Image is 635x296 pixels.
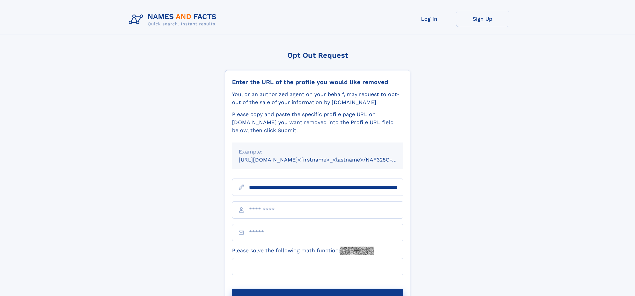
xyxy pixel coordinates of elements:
[232,78,403,86] div: Enter the URL of the profile you would like removed
[126,11,222,29] img: Logo Names and Facts
[456,11,509,27] a: Sign Up
[232,90,403,106] div: You, or an authorized agent on your behalf, may request to opt-out of the sale of your informatio...
[232,110,403,134] div: Please copy and paste the specific profile page URL on [DOMAIN_NAME] you want removed into the Pr...
[239,157,416,163] small: [URL][DOMAIN_NAME]<firstname>_<lastname>/NAF325G-xxxxxxxx
[232,247,374,255] label: Please solve the following math function:
[403,11,456,27] a: Log In
[225,51,410,59] div: Opt Out Request
[239,148,397,156] div: Example:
